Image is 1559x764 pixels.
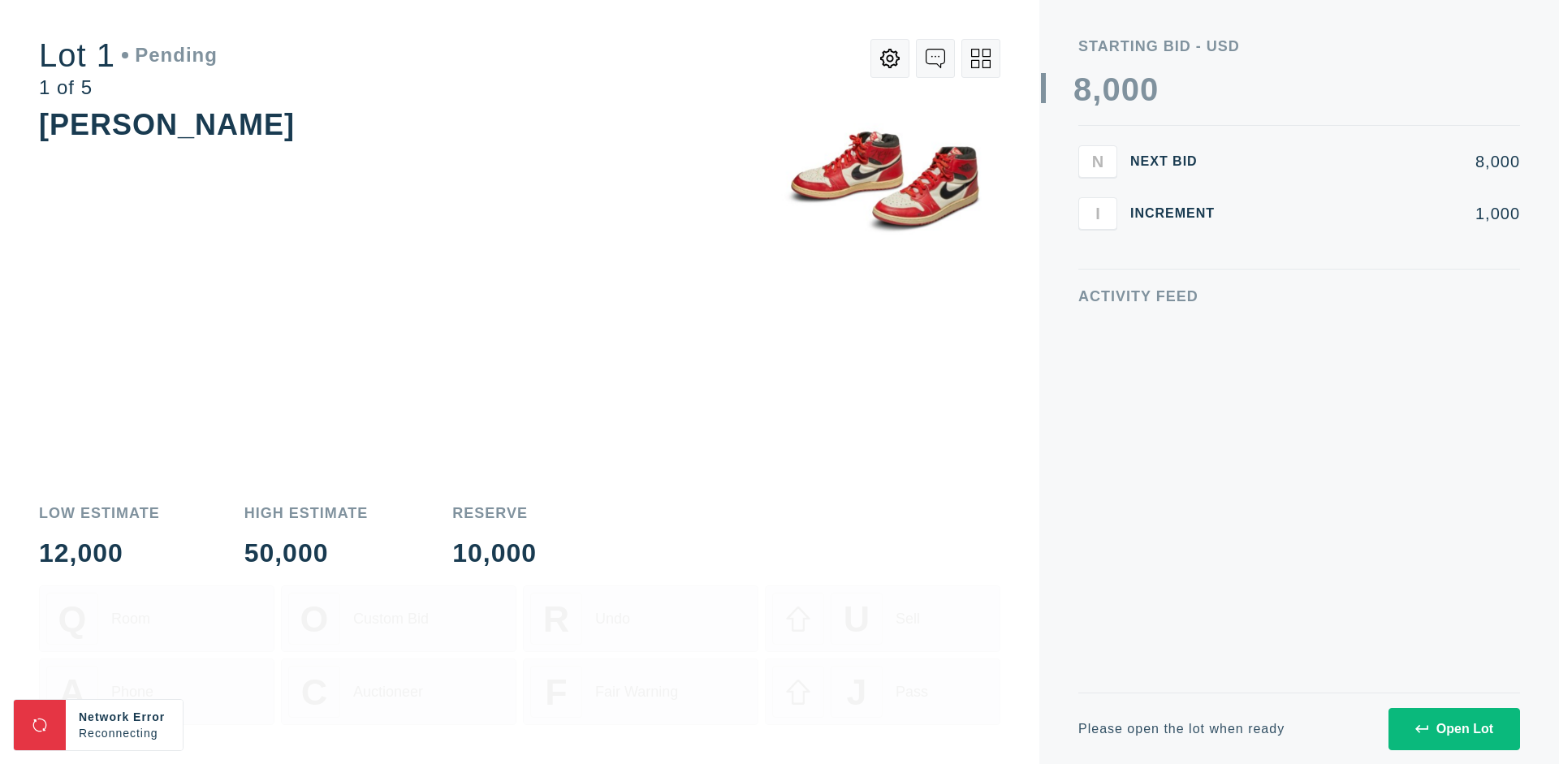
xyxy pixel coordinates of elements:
[39,506,160,520] div: Low Estimate
[1078,197,1117,230] button: I
[1078,289,1520,304] div: Activity Feed
[1241,153,1520,170] div: 8,000
[244,506,369,520] div: High Estimate
[1073,73,1092,106] div: 8
[39,39,218,71] div: Lot 1
[452,540,537,566] div: 10,000
[244,540,369,566] div: 50,000
[452,506,537,520] div: Reserve
[122,45,218,65] div: Pending
[79,725,170,741] div: Reconnecting
[1130,155,1228,168] div: Next Bid
[79,709,170,725] div: Network Error
[1130,207,1228,220] div: Increment
[1078,145,1117,178] button: N
[1078,39,1520,54] div: Starting Bid - USD
[1140,73,1159,106] div: 0
[39,78,218,97] div: 1 of 5
[1095,204,1100,222] span: I
[1241,205,1520,222] div: 1,000
[39,540,160,566] div: 12,000
[1388,708,1520,750] button: Open Lot
[1092,73,1102,398] div: ,
[1102,73,1121,106] div: 0
[1121,73,1140,106] div: 0
[1092,152,1103,170] span: N
[1078,723,1285,736] div: Please open the lot when ready
[1415,722,1493,736] div: Open Lot
[39,108,295,141] div: [PERSON_NAME]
